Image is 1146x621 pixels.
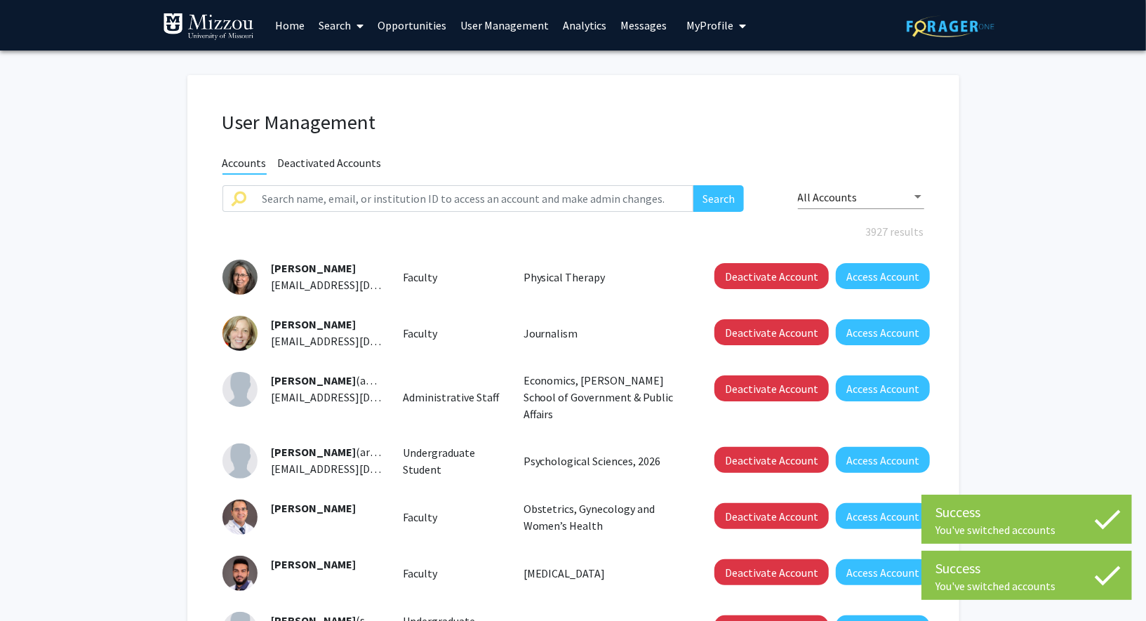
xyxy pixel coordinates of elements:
[524,269,684,286] p: Physical Therapy
[272,557,357,571] span: [PERSON_NAME]
[714,375,829,401] button: Deactivate Account
[907,15,994,37] img: ForagerOne Logo
[222,500,258,535] img: Profile Picture
[524,500,684,534] p: Obstetrics, Gynecology and Women’s Health
[392,389,513,406] div: Administrative Staff
[935,523,1118,537] div: You've switched accounts
[714,559,829,585] button: Deactivate Account
[268,1,312,50] a: Home
[836,447,930,473] button: Access Account
[254,185,694,212] input: Search name, email, or institution ID to access an account and make admin changes.
[714,263,829,289] button: Deactivate Account
[392,325,513,342] div: Faculty
[272,445,357,459] span: [PERSON_NAME]
[272,373,357,387] span: [PERSON_NAME]
[798,190,858,204] span: All Accounts
[392,444,513,478] div: Undergraduate Student
[614,1,674,50] a: Messages
[392,565,513,582] div: Faculty
[556,1,614,50] a: Analytics
[272,445,396,459] span: (araxht)
[714,319,829,345] button: Deactivate Account
[392,269,513,286] div: Faculty
[687,18,734,32] span: My Profile
[312,1,371,50] a: Search
[524,372,684,422] p: Economics, [PERSON_NAME] School of Government & Public Affairs
[836,319,930,345] button: Access Account
[524,565,684,582] p: [MEDICAL_DATA]
[714,447,829,473] button: Deactivate Account
[212,223,935,240] div: 3927 results
[524,453,684,469] p: Psychological Sciences, 2026
[222,110,924,135] h1: User Management
[935,558,1118,579] div: Success
[163,13,254,41] img: University of Missouri Logo
[524,325,684,342] p: Journalism
[278,156,382,173] span: Deactivated Accounts
[836,503,930,529] button: Access Account
[836,375,930,401] button: Access Account
[222,372,258,407] img: Profile Picture
[935,579,1118,593] div: You've switched accounts
[836,263,930,289] button: Access Account
[272,501,357,515] span: [PERSON_NAME]
[693,185,744,212] button: Search
[222,260,258,295] img: Profile Picture
[272,261,357,275] span: [PERSON_NAME]
[222,443,258,479] img: Profile Picture
[11,558,60,610] iframe: Chat
[392,509,513,526] div: Faculty
[272,373,414,387] span: (abbottkm)
[371,1,453,50] a: Opportunities
[272,317,357,331] span: [PERSON_NAME]
[222,556,258,591] img: Profile Picture
[935,502,1118,523] div: Success
[222,156,267,175] span: Accounts
[272,278,500,292] span: [EMAIL_ADDRESS][DOMAIN_NAME][US_STATE]
[453,1,556,50] a: User Management
[836,559,930,585] button: Access Account
[272,462,443,476] span: [EMAIL_ADDRESS][DOMAIN_NAME]
[222,316,258,351] img: Profile Picture
[272,334,443,348] span: [EMAIL_ADDRESS][DOMAIN_NAME]
[714,503,829,529] button: Deactivate Account
[272,390,443,404] span: [EMAIL_ADDRESS][DOMAIN_NAME]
